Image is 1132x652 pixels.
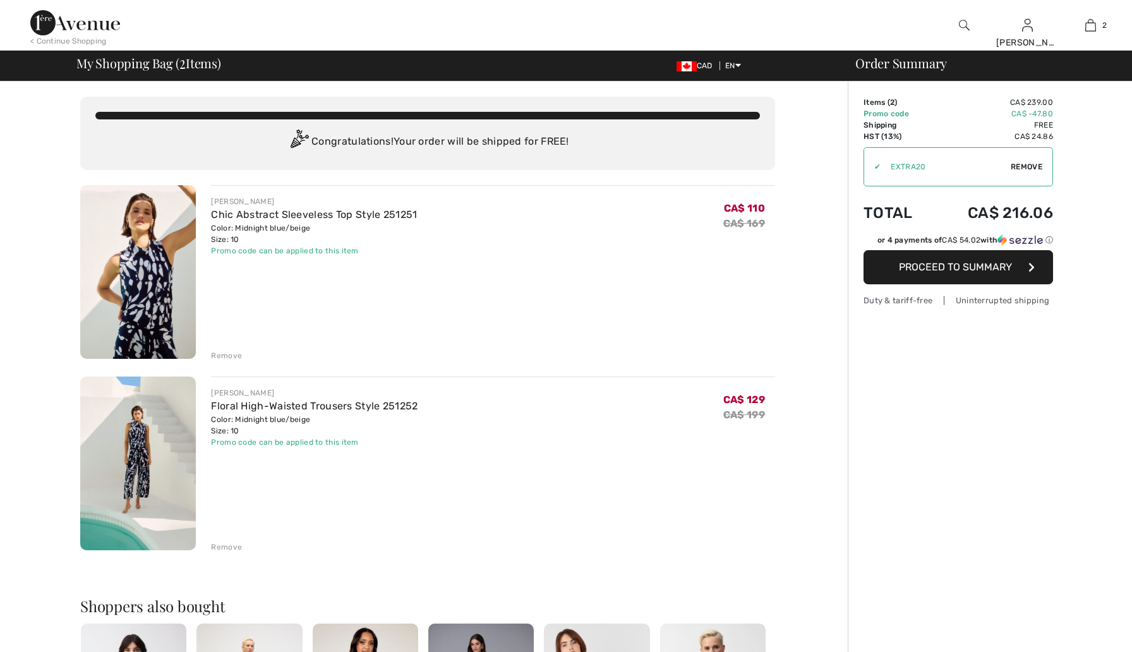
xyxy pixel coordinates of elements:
[211,196,417,207] div: [PERSON_NAME]
[724,202,765,214] span: CA$ 110
[864,131,932,142] td: HST (13%)
[677,61,697,71] img: Canadian Dollar
[723,394,765,406] span: CA$ 129
[932,119,1053,131] td: Free
[881,148,1011,186] input: Promo code
[211,541,242,553] div: Remove
[959,18,970,33] img: search the website
[1059,18,1121,33] a: 2
[80,185,196,359] img: Chic Abstract Sleeveless Top Style 251251
[864,191,932,234] td: Total
[286,130,311,155] img: Congratulation2.svg
[997,234,1043,246] img: Sezzle
[932,97,1053,108] td: CA$ 239.00
[179,54,186,70] span: 2
[723,409,765,421] s: CA$ 199
[942,236,980,244] span: CA$ 54.02
[723,217,765,229] s: CA$ 169
[864,294,1053,306] div: Duty & tariff-free | Uninterrupted shipping
[864,250,1053,284] button: Proceed to Summary
[890,98,894,107] span: 2
[996,36,1058,49] div: [PERSON_NAME]
[932,191,1053,234] td: CA$ 216.06
[1085,18,1096,33] img: My Bag
[864,108,932,119] td: Promo code
[1022,18,1033,33] img: My Info
[211,400,418,412] a: Floral High-Waisted Trousers Style 251252
[864,234,1053,250] div: or 4 payments ofCA$ 54.02withSezzle Click to learn more about Sezzle
[1011,161,1042,172] span: Remove
[211,245,417,257] div: Promo code can be applied to this item
[211,208,417,220] a: Chic Abstract Sleeveless Top Style 251251
[1102,20,1107,31] span: 2
[932,131,1053,142] td: CA$ 24.86
[30,10,120,35] img: 1ère Avenue
[80,377,196,550] img: Floral High-Waisted Trousers Style 251252
[211,222,417,245] div: Color: Midnight blue/beige Size: 10
[864,97,932,108] td: Items ( )
[211,414,418,437] div: Color: Midnight blue/beige Size: 10
[877,234,1053,246] div: or 4 payments of with
[30,35,107,47] div: < Continue Shopping
[211,387,418,399] div: [PERSON_NAME]
[80,598,775,613] h2: Shoppers also bought
[677,61,718,70] span: CAD
[1022,19,1033,31] a: Sign In
[95,130,760,155] div: Congratulations! Your order will be shipped for FREE!
[725,61,741,70] span: EN
[864,161,881,172] div: ✔
[864,119,932,131] td: Shipping
[76,57,221,69] span: My Shopping Bag ( Items)
[211,437,418,448] div: Promo code can be applied to this item
[899,261,1012,273] span: Proceed to Summary
[840,57,1124,69] div: Order Summary
[211,350,242,361] div: Remove
[932,108,1053,119] td: CA$ -47.80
